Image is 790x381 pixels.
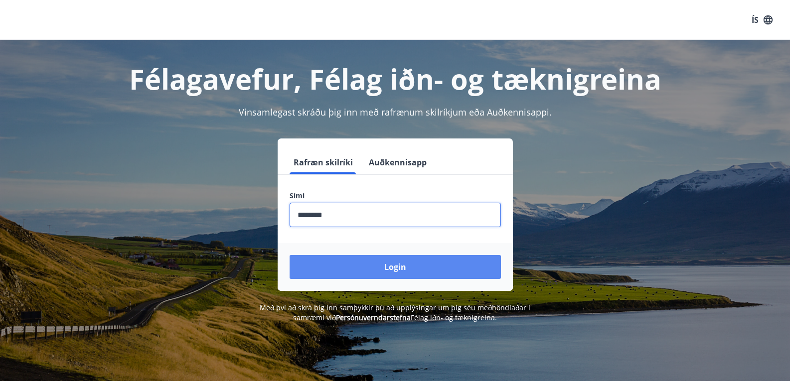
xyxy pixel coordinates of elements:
button: ÍS [746,11,778,29]
span: Með því að skrá þig inn samþykkir þú að upplýsingar um þig séu meðhöndlaðar í samræmi við Félag i... [260,303,530,322]
button: Login [290,255,501,279]
button: Auðkennisapp [365,150,431,174]
span: Vinsamlegast skráðu þig inn með rafrænum skilríkjum eða Auðkennisappi. [239,106,552,118]
h1: Félagavefur, Félag iðn- og tæknigreina [48,60,742,98]
a: Persónuverndarstefna [336,313,411,322]
label: Sími [290,191,501,201]
button: Rafræn skilríki [290,150,357,174]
